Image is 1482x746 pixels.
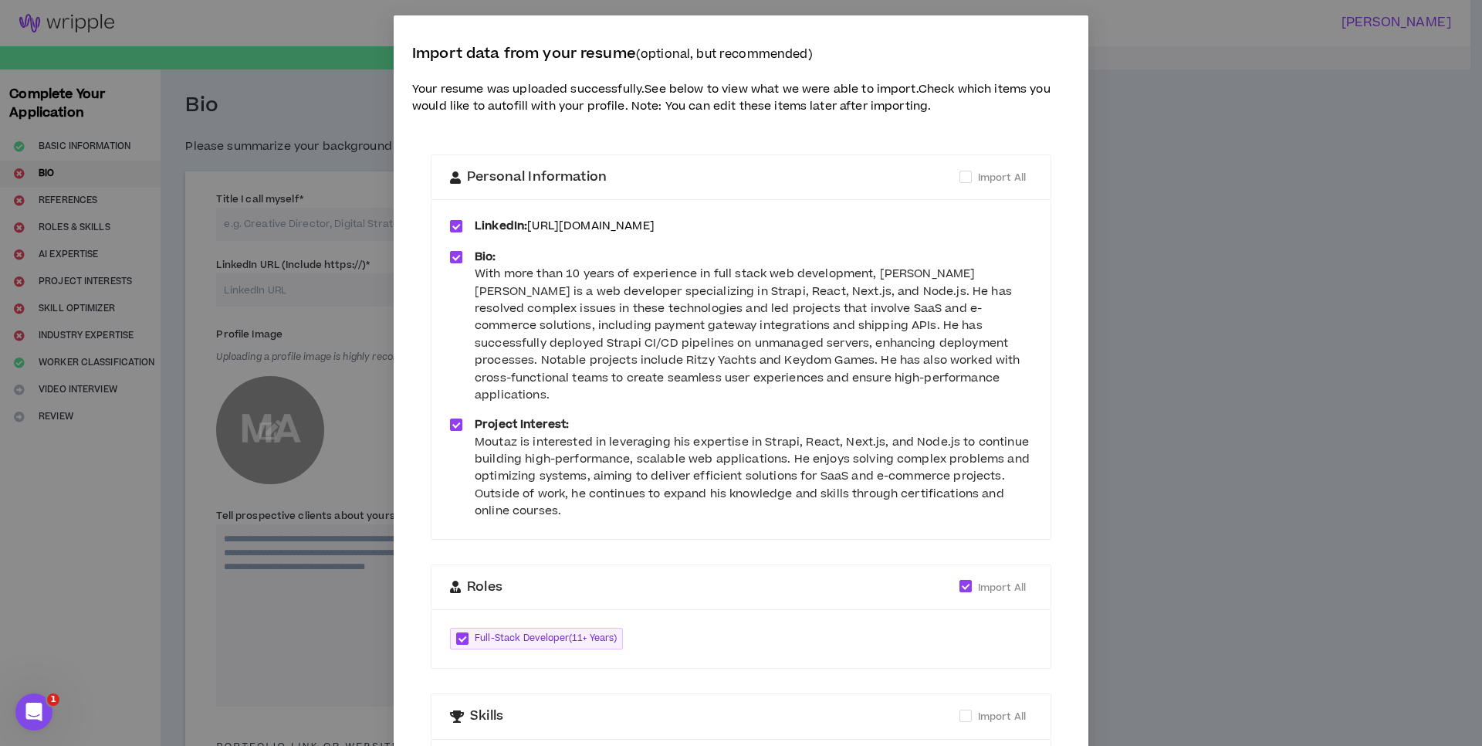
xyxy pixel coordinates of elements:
span: 1 [47,693,59,706]
span: Import All [978,710,1026,724]
strong: Bio: [475,249,496,265]
p: Import data from your resume [412,43,1070,66]
span: Full-Stack Developer ( 11+ Years ) [475,631,617,646]
a: [URL][DOMAIN_NAME] [527,218,655,234]
strong: LinkedIn: [475,218,527,234]
iframe: Intercom live chat [15,693,52,731]
strong: Project Interest: [475,416,569,432]
small: (optional, but recommended) [636,46,813,63]
button: Close [1047,15,1088,57]
div: Moutaz is interested in leveraging his expertise in Strapi, React, Next.js, and Node.js to contin... [475,434,1032,521]
span: Import All [978,581,1026,595]
span: Roles [467,578,502,598]
span: Skills [470,707,503,727]
p: Your resume was uploaded successfully. See below to view what we were able to import. Check which... [412,81,1070,116]
span: Import All [978,171,1026,185]
div: With more than 10 years of experience in full stack web development, [PERSON_NAME] [PERSON_NAME] ... [475,266,1032,404]
span: Personal Information [467,168,607,188]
